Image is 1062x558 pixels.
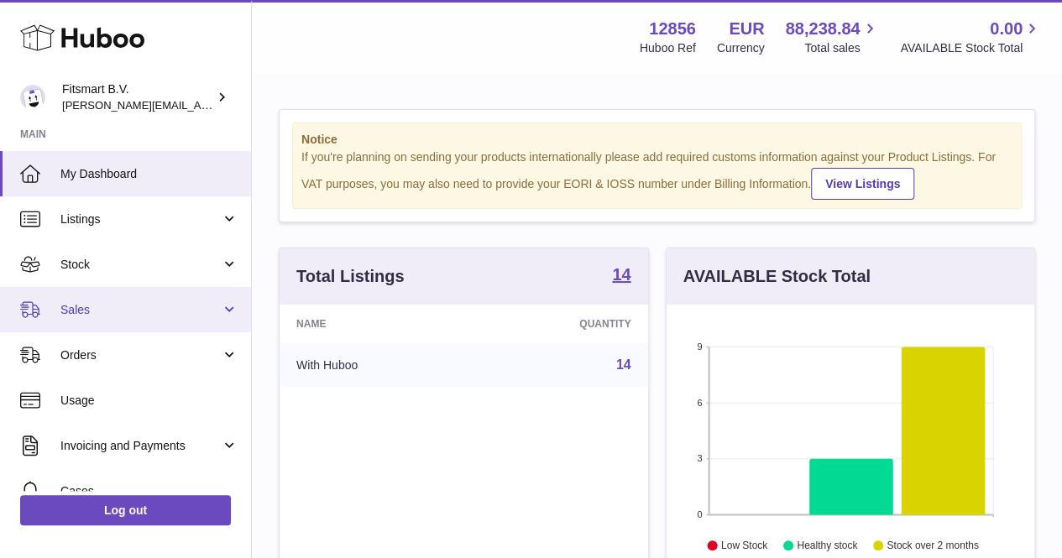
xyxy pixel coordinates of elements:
span: Sales [60,302,221,318]
text: Low Stock [720,540,767,551]
td: With Huboo [280,343,473,387]
span: My Dashboard [60,166,238,182]
h3: Total Listings [296,265,405,288]
a: 88,238.84 Total sales [785,18,879,56]
div: Huboo Ref [640,40,696,56]
text: Healthy stock [797,540,858,551]
a: Log out [20,495,231,525]
span: 88,238.84 [785,18,860,40]
strong: EUR [729,18,764,40]
div: Fitsmart B.V. [62,81,213,113]
span: [PERSON_NAME][EMAIL_ADDRESS][DOMAIN_NAME] [62,98,337,112]
a: View Listings [811,168,914,200]
span: Listings [60,211,221,227]
text: 0 [697,509,702,519]
span: Cases [60,483,238,499]
a: 14 [616,357,631,372]
div: If you're planning on sending your products internationally please add required customs informati... [301,149,1012,200]
th: Quantity [473,305,647,343]
text: 3 [697,453,702,463]
span: Stock [60,257,221,273]
span: Usage [60,393,238,409]
span: AVAILABLE Stock Total [900,40,1042,56]
th: Name [280,305,473,343]
text: 6 [697,398,702,408]
strong: Notice [301,132,1012,148]
a: 14 [612,266,630,286]
span: Invoicing and Payments [60,438,221,454]
span: 0.00 [990,18,1023,40]
span: Orders [60,347,221,363]
div: Currency [717,40,765,56]
span: Total sales [804,40,879,56]
a: 0.00 AVAILABLE Stock Total [900,18,1042,56]
text: 9 [697,342,702,352]
img: jonathan@leaderoo.com [20,85,45,110]
h3: AVAILABLE Stock Total [683,265,871,288]
strong: 12856 [649,18,696,40]
strong: 14 [612,266,630,283]
text: Stock over 2 months [887,540,978,551]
